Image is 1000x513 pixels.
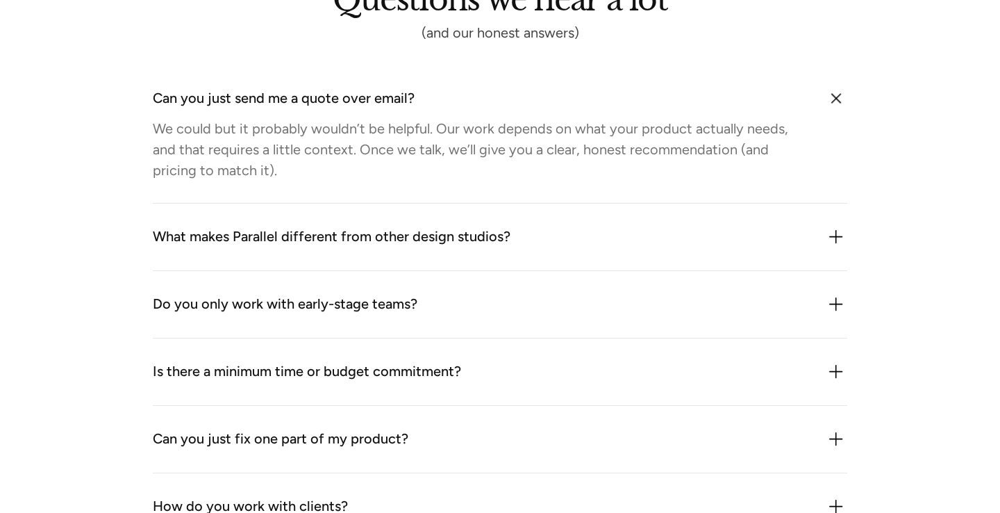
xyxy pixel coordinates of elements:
[153,118,810,181] div: We could but it probably wouldn’t be helpful. Our work depends on what your product actually need...
[153,361,461,383] div: Is there a minimum time or budget commitment?
[153,88,415,110] div: Can you just send me a quote over email?
[153,428,408,450] div: Can you just fix one part of my product?
[333,27,667,37] div: (and our honest answers)
[153,293,417,316] div: Do you only work with early-stage teams?
[153,226,510,248] div: What makes Parallel different from other design studios?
